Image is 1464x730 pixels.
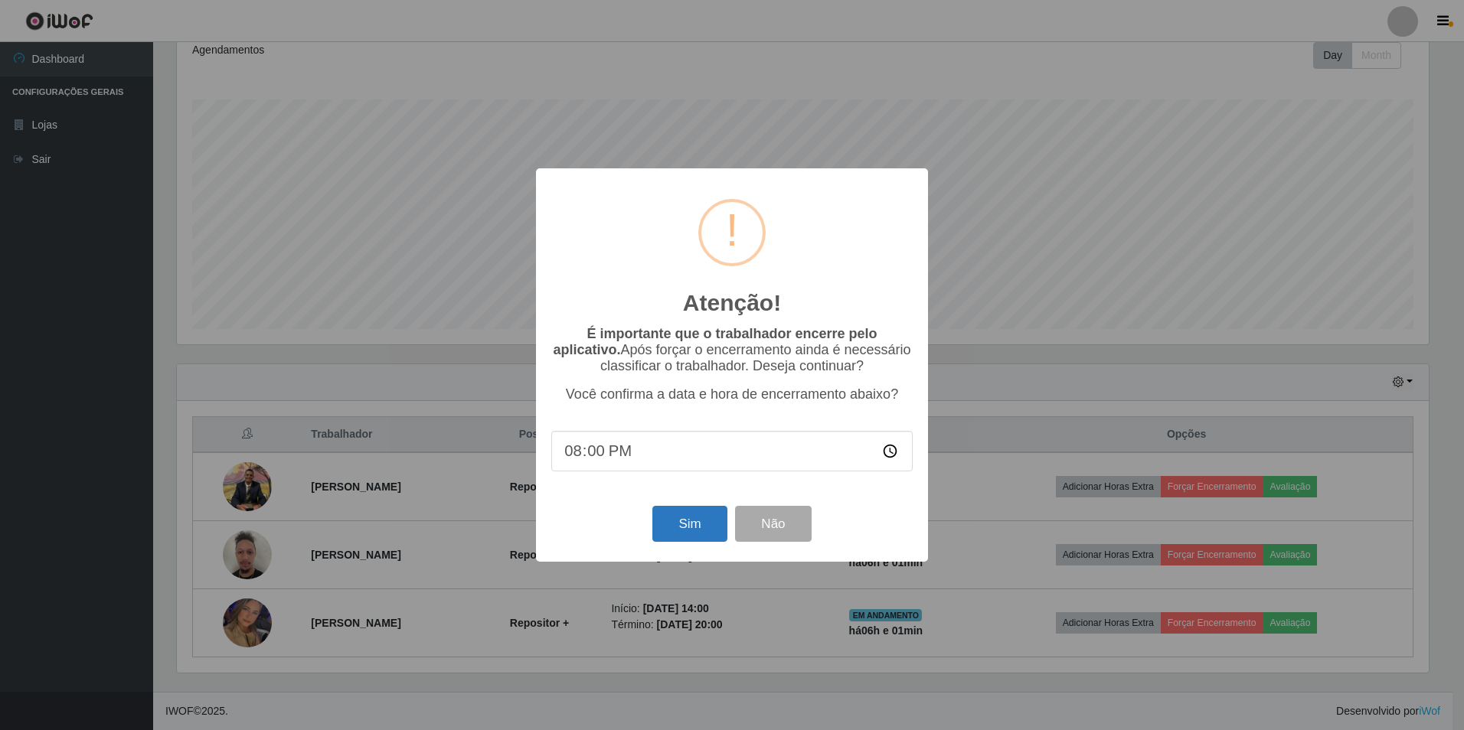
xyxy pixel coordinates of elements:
[551,326,913,374] p: Após forçar o encerramento ainda é necessário classificar o trabalhador. Deseja continuar?
[683,289,781,317] h2: Atenção!
[553,326,877,357] b: É importante que o trabalhador encerre pelo aplicativo.
[551,386,913,402] p: Você confirma a data e hora de encerramento abaixo?
[652,506,727,542] button: Sim
[735,506,811,542] button: Não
